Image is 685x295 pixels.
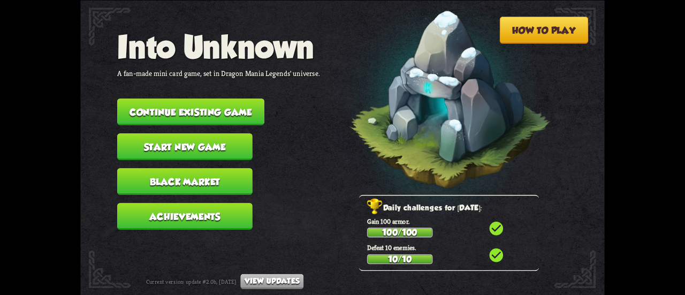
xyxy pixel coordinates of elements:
[117,69,320,78] p: A fan-made mini card game, set in Dragon Mania Legends' universe.
[368,228,431,236] div: 100/100
[117,99,264,125] button: Continue existing game
[117,203,253,230] button: Achievements
[117,168,253,195] button: Black Market
[499,17,588,44] button: How to play
[488,220,505,237] i: check_circle
[488,247,505,263] i: check_circle
[117,133,253,160] button: Start new game
[368,255,431,263] div: 10/10
[146,274,304,289] div: Current version: update #2.0b, [DATE]
[367,244,539,252] p: Defeat 10 enemies.
[240,274,303,289] button: View updates
[367,217,539,225] p: Gain 100 armor.
[117,29,320,65] h1: Into Unknown
[367,198,383,215] img: Golden_Trophy_Icon.png
[367,202,539,215] h2: Daily challenges for [DATE]:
